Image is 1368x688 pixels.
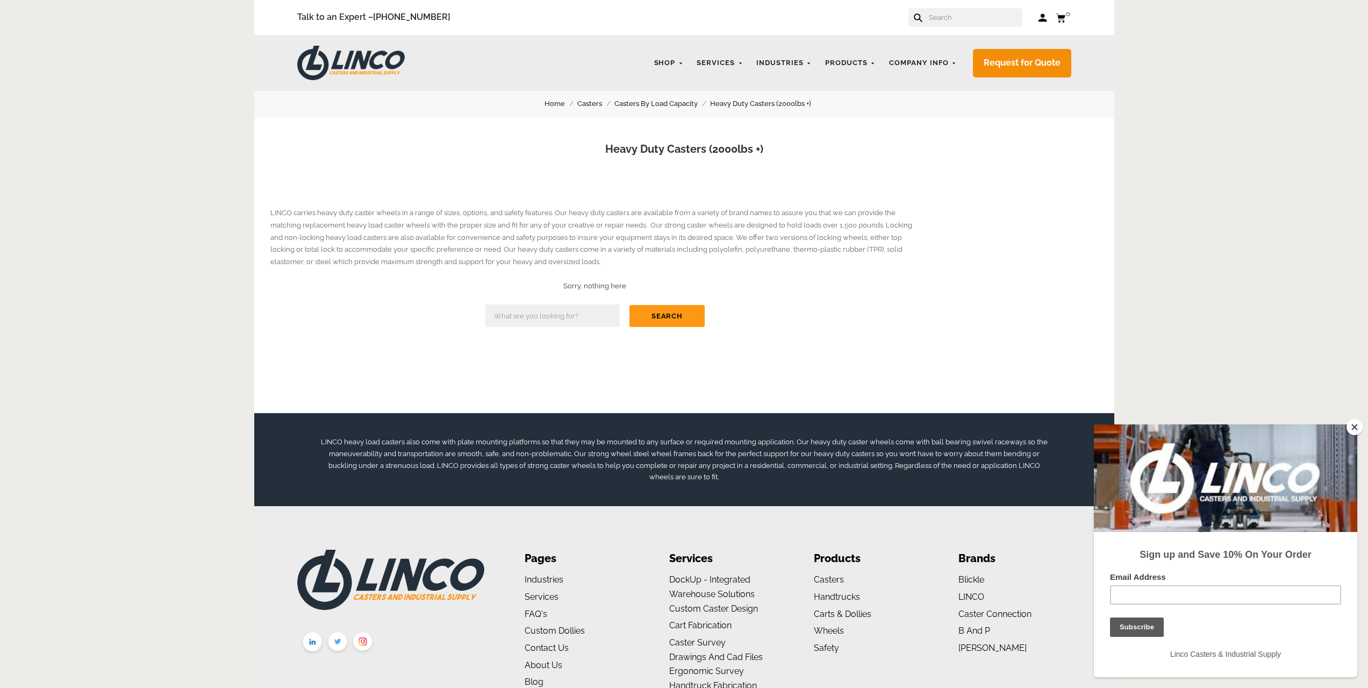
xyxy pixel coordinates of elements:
a: Request for Quote [973,49,1071,77]
a: About us [525,660,562,670]
p: LINCO heavy load casters also come with plate mounting platforms so that they may be mounted to a... [319,436,1050,483]
a: Products [820,53,881,74]
a: LINCO [958,592,984,602]
a: Home [545,98,577,110]
h1: Heavy Duty Casters (2000lbs +) [270,141,1098,157]
a: Casters [814,574,844,585]
a: Handtrucks [814,592,860,602]
a: Custom Caster Design [669,604,758,614]
button: Search [629,305,705,327]
a: B and P [958,626,990,636]
a: FAQ's [525,609,547,619]
a: Blog [525,677,543,687]
li: Services [669,550,782,568]
a: Services [691,53,748,74]
label: Email Address [16,148,247,161]
img: LINCO CASTERS & INDUSTRIAL SUPPLY [297,550,484,610]
a: Company Info [884,53,962,74]
a: [PHONE_NUMBER] [373,12,450,22]
img: LINCO CASTERS & INDUSTRIAL SUPPLY [297,46,405,80]
a: Custom Dollies [525,626,585,636]
a: [PERSON_NAME] [958,643,1027,653]
a: Wheels [814,626,844,636]
input: Search [928,8,1022,27]
a: Heavy Duty Casters (2000lbs +) [710,98,823,110]
a: Services [525,592,558,602]
a: Industries [751,53,817,74]
a: Casters [577,98,614,110]
a: Drawings and Cad Files [669,652,763,662]
a: Cart Fabrication [669,620,732,630]
button: Close [1346,419,1363,435]
img: instagram.png [350,630,376,656]
a: Casters By Load Capacity [614,98,710,110]
a: Caster Survey [669,637,726,648]
span: 0 [1066,10,1070,18]
a: Safety [814,643,839,653]
img: linkedin.png [300,630,325,657]
a: Blickle [958,574,984,585]
a: Industries [525,574,563,585]
li: Pages [525,550,637,568]
strong: Sign up and Save 10% On Your Order [46,125,217,136]
a: Carts & Dollies [814,609,871,619]
a: Ergonomic Survey [669,666,744,676]
span: Linco Casters & Industrial Supply [76,225,187,234]
li: Products [814,550,926,568]
span: Talk to an Expert – [297,10,450,25]
h2: Sorry, nothing here [270,281,920,292]
a: Caster Connection [958,609,1032,619]
p: LINCO carries heavy duty caster wheels in a range of sizes, options, and safety features. Our hea... [270,207,920,268]
a: DockUp - Integrated Warehouse Solutions [669,574,755,599]
a: Contact Us [525,643,569,653]
input: Subscribe [16,193,70,212]
li: Brands [958,550,1071,568]
a: Log in [1038,12,1048,23]
a: 0 [1056,11,1071,24]
a: Shop [649,53,689,74]
img: twitter.png [325,630,350,656]
input: What are you looking for? [485,304,620,327]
